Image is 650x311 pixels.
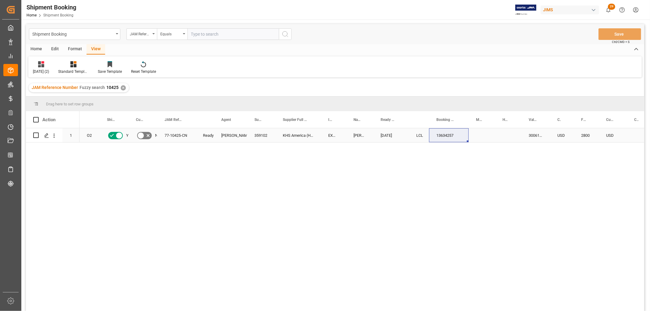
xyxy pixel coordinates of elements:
[160,30,181,37] div: Equals
[98,69,122,74] div: Save Template
[63,44,87,55] div: Format
[436,118,456,122] span: Booking Number
[541,5,599,14] div: JIMS
[541,4,602,16] button: JIMS
[26,128,80,143] div: Press SPACE to select this row.
[602,3,615,17] button: show 29 new notifications
[32,30,114,37] div: Shipment Booking
[328,118,333,122] span: Incoterm
[279,28,292,40] button: search button
[126,129,133,143] span: Yes
[165,118,183,122] span: JAM Reference Number
[29,28,120,40] button: open menu
[87,44,105,55] div: View
[157,128,196,142] div: 77-10425-CN
[155,129,160,143] span: No
[32,85,78,90] span: JAM Reference Number
[121,85,126,90] div: ✕
[416,129,422,143] div: LCL
[62,128,80,142] div: 1
[275,128,321,142] div: KHS America (Hercules)
[598,28,641,40] button: Save
[550,128,574,142] div: USD
[46,102,94,106] span: Drag here to set row groups
[247,128,275,142] div: 359102
[47,44,63,55] div: Edit
[42,117,55,122] div: Action
[131,69,156,74] div: Reset Template
[476,118,482,122] span: Master [PERSON_NAME] of Lading Number
[353,118,361,122] span: Name of the Carrier/Forwarder
[254,118,263,122] span: Supplier Number
[58,69,89,74] div: Standard Templates
[157,28,187,40] button: open menu
[515,5,536,15] img: Exertis%20JAM%20-%20Email%20Logo.jpg_1722504956.jpg
[130,30,151,37] div: JAM Reference Number
[373,128,409,142] div: [DATE]
[107,118,116,122] span: Shipping instructions SENT
[26,44,47,55] div: Home
[381,118,396,122] span: Ready Date
[608,4,615,10] span: 29
[203,129,207,143] div: Ready
[80,85,105,90] span: Fuzzy search
[503,118,509,122] span: House Bill of Lading Number
[612,40,630,44] span: Ctrl/CMD + S
[615,3,629,17] button: Help Center
[221,129,240,143] div: [PERSON_NAME]
[126,28,157,40] button: open menu
[429,128,469,142] div: 13634257
[346,128,373,142] div: [PERSON_NAME]
[599,128,627,142] div: USD
[574,128,599,142] div: 2800
[27,3,76,12] div: Shipment Booking
[606,118,614,122] span: Currency (freight quote)
[33,69,49,74] div: [DATE] (2)
[557,118,561,122] span: Currency for Value (1)
[106,85,119,90] span: 10425
[529,118,537,122] span: Value (1)
[80,128,100,142] div: O2
[581,118,586,122] span: Freight Quote
[221,118,231,122] span: Agent
[521,128,550,142] div: 30061.36
[321,128,346,142] div: EXW Mt. Juliet TN US
[136,118,144,122] span: Customs documents sent to broker
[634,118,639,122] span: Container Type
[187,28,279,40] input: Type to search
[27,13,37,17] a: Home
[283,118,308,122] span: Supplier Full Name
